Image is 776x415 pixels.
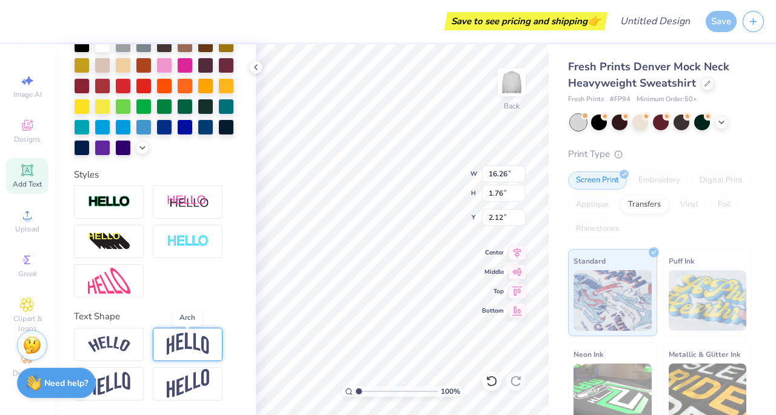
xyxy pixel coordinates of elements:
[710,196,738,214] div: Foil
[692,171,751,190] div: Digital Print
[637,95,697,105] span: Minimum Order: 50 +
[88,336,130,353] img: Arc
[482,287,504,296] span: Top
[88,268,130,294] img: Free Distort
[6,314,48,333] span: Clipart & logos
[574,348,603,360] span: Neon Ink
[568,95,604,105] span: Fresh Prints
[13,368,42,378] span: Decorate
[669,270,747,331] img: Puff Ink
[620,196,669,214] div: Transfers
[18,269,37,279] span: Greek
[630,171,688,190] div: Embroidery
[74,310,236,324] div: Text Shape
[669,348,740,360] span: Metallic & Glitter Ink
[500,70,524,95] img: Back
[669,254,694,267] span: Puff Ink
[482,307,504,315] span: Bottom
[610,9,700,33] input: Untitled Design
[568,220,627,238] div: Rhinestones
[13,90,42,99] span: Image AI
[482,248,504,257] span: Center
[587,13,601,28] span: 👉
[74,168,236,182] div: Styles
[574,270,652,331] img: Standard
[574,254,606,267] span: Standard
[173,309,202,326] div: Arch
[14,134,41,144] span: Designs
[482,268,504,276] span: Middle
[441,386,460,397] span: 100 %
[44,377,88,389] strong: Need help?
[15,224,39,234] span: Upload
[13,179,42,189] span: Add Text
[610,95,630,105] span: # FP94
[88,372,130,396] img: Flag
[568,59,729,90] span: Fresh Prints Denver Mock Neck Heavyweight Sweatshirt
[568,171,627,190] div: Screen Print
[167,369,209,399] img: Rise
[672,196,706,214] div: Vinyl
[568,147,752,161] div: Print Type
[88,195,130,209] img: Stroke
[568,196,617,214] div: Applique
[167,194,209,210] img: Shadow
[447,12,604,30] div: Save to see pricing and shipping
[167,333,209,356] img: Arch
[167,234,209,248] img: Negative Space
[504,101,520,111] div: Back
[88,232,130,251] img: 3d Illusion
